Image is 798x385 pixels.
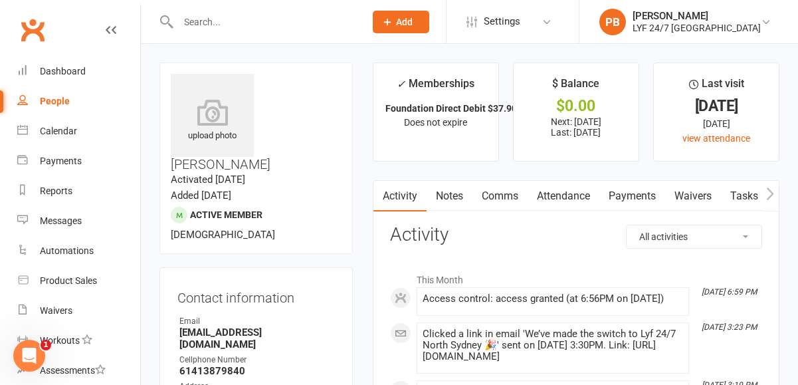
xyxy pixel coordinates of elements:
div: People [40,96,70,106]
div: [DATE] [666,116,767,131]
h3: Activity [390,225,762,245]
a: Comms [472,181,528,211]
div: [DATE] [666,99,767,113]
span: Does not expire [404,117,467,128]
a: Tasks [721,181,767,211]
a: Calendar [17,116,140,146]
strong: [EMAIL_ADDRESS][DOMAIN_NAME] [179,326,335,350]
div: Access control: access granted (at 6:56PM on [DATE]) [423,293,683,305]
p: Next: [DATE] Last: [DATE] [526,116,627,138]
div: $ Balance [552,75,599,99]
a: Waivers [17,296,140,326]
time: Added [DATE] [171,190,231,201]
strong: Foundation Direct Debit $37.90 [385,103,517,114]
a: Reports [17,176,140,206]
div: Email [179,315,335,328]
div: Memberships [397,75,474,100]
a: People [17,86,140,116]
a: Activity [373,181,427,211]
div: Assessments [40,365,106,376]
a: Workouts [17,326,140,356]
div: Calendar [40,126,77,136]
div: PB [599,9,626,35]
div: Automations [40,245,94,256]
div: [PERSON_NAME] [633,10,761,22]
span: Settings [484,7,520,37]
a: Automations [17,236,140,266]
h3: Contact information [177,285,335,305]
div: Messages [40,215,82,226]
div: Product Sales [40,275,97,286]
i: [DATE] 6:59 PM [702,287,757,297]
div: Waivers [40,305,72,316]
div: upload photo [171,99,254,143]
input: Search... [174,13,355,31]
span: [DEMOGRAPHIC_DATA] [171,229,275,241]
div: LYF 24/7 [GEOGRAPHIC_DATA] [633,22,761,34]
button: Add [373,11,429,33]
a: Product Sales [17,266,140,296]
div: Reports [40,186,72,196]
div: Payments [40,156,82,166]
div: Last visit [689,75,744,99]
a: Payments [599,181,665,211]
a: Waivers [665,181,721,211]
iframe: Intercom live chat [13,340,45,372]
a: view attendance [682,133,750,144]
div: Workouts [40,335,80,346]
a: Dashboard [17,57,140,86]
a: Attendance [528,181,599,211]
a: Messages [17,206,140,236]
a: Clubworx [16,13,49,47]
span: Active member [190,209,262,220]
div: Dashboard [40,66,86,76]
span: Add [396,17,413,27]
strong: 61413879840 [179,365,335,377]
i: ✓ [397,78,405,90]
time: Activated [DATE] [171,174,245,186]
i: [DATE] 3:23 PM [702,322,757,332]
span: 1 [41,340,51,350]
a: Payments [17,146,140,176]
h3: [PERSON_NAME] [171,74,342,172]
li: This Month [390,266,762,287]
div: Clicked a link in email 'We’ve made the switch to Lyf 24/7 North Sydney 🎉' sent on [DATE] 3:30PM.... [423,328,683,362]
div: Cellphone Number [179,354,335,366]
div: $0.00 [526,99,627,113]
a: Notes [427,181,472,211]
